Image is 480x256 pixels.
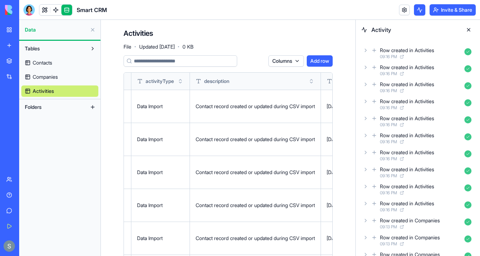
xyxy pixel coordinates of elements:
[380,156,397,162] span: 09:16 PM
[196,136,315,143] div: Contact record created or updated during CSV import
[380,71,397,77] span: 09:16 PM
[380,64,434,71] div: Row created in Activities
[380,190,397,196] span: 09:16 PM
[196,235,315,242] div: Contact record created or updated during CSV import
[124,43,131,50] span: File
[146,78,174,85] span: activityType
[21,101,87,113] button: Folders
[204,78,229,85] span: description
[124,28,153,38] h4: Activities
[380,234,440,241] div: Row created in Companies
[327,202,376,209] div: [DATE]T17:21:40.017Z
[380,224,397,230] span: 09:13 PM
[33,59,52,66] span: Contacts
[21,85,98,97] a: Activities
[380,132,434,139] div: Row created in Activities
[178,41,180,52] span: ·
[380,81,434,88] div: Row created in Activities
[139,43,175,50] span: Updated [DATE]
[380,47,434,54] div: Row created in Activities
[25,104,42,111] span: Folders
[268,55,304,67] button: Columns
[380,105,397,111] span: 09:16 PM
[327,103,376,110] div: [DATE]T17:21:39.822Z
[327,169,376,176] div: [DATE]T17:21:39.951Z
[177,78,184,85] button: Toggle sort
[430,4,476,16] button: Invite & Share
[33,73,58,80] span: Companies
[5,5,49,15] img: logo
[137,103,184,110] div: Data Import
[380,54,397,60] span: 09:16 PM
[33,88,54,95] span: Activities
[327,235,376,242] div: [DATE]T17:21:40.080Z
[182,43,193,50] span: 0 KB
[21,57,98,68] a: Contacts
[134,41,136,52] span: ·
[308,78,315,85] button: Toggle sort
[196,202,315,209] div: Contact record created or updated during CSV import
[380,200,434,207] div: Row created in Activities
[77,6,107,14] span: Smart CRM
[380,241,397,247] span: 09:13 PM
[137,169,184,176] div: Data Import
[196,169,315,176] div: Contact record created or updated during CSV import
[380,166,434,173] div: Row created in Activities
[380,183,434,190] div: Row created in Activities
[380,173,397,179] span: 09:16 PM
[25,26,87,33] span: Data
[380,115,434,122] div: Row created in Activities
[4,240,15,252] img: ACg8ocKnDTHbS00rqwWSHQfXf8ia04QnQtz5EDX_Ef5UNrjqV-k=s96-c
[25,45,40,52] span: Tables
[380,122,397,128] span: 09:16 PM
[380,98,434,105] div: Row created in Activities
[380,139,397,145] span: 09:16 PM
[196,103,315,110] div: Contact record created or updated during CSV import
[137,202,184,209] div: Data Import
[380,217,440,224] div: Row created in Companies
[371,26,459,34] span: Activity
[21,71,98,83] a: Companies
[137,235,184,242] div: Data Import
[307,55,333,67] button: Add row
[380,88,397,94] span: 09:16 PM
[380,149,434,156] div: Row created in Activities
[21,43,87,54] button: Tables
[137,136,184,143] div: Data Import
[327,136,376,143] div: [DATE]T17:21:39.877Z
[380,207,397,213] span: 09:16 PM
